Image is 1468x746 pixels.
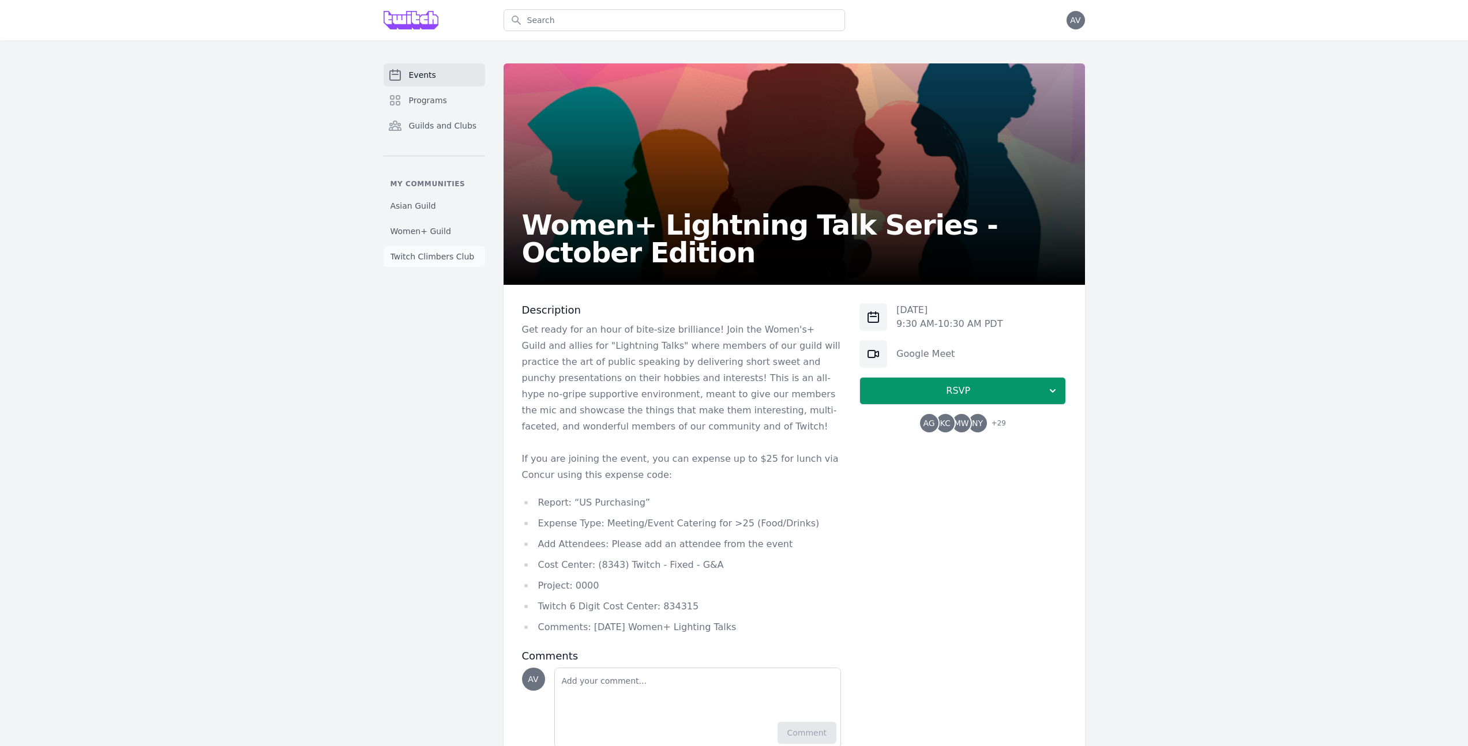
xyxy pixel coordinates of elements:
li: Expense Type: Meeting/Event Catering for >25 (Food/Drinks) [522,515,842,532]
p: If you are joining the event, you can expense up to $25 for lunch via Concur using this expense c... [522,451,842,483]
li: Comments: [DATE] Women+ Lighting Talks [522,619,842,635]
a: Events [384,63,485,86]
li: Twitch 6 Digit Cost Center: 834315 [522,598,842,615]
p: 9:30 AM - 10:30 AM PDT [896,317,1003,331]
p: My communities [384,179,485,189]
p: [DATE] [896,303,1003,317]
a: Asian Guild [384,195,485,216]
h2: Women+ Lightning Talk Series - October Edition [522,211,1067,266]
span: Guilds and Clubs [409,120,477,131]
span: + 29 [985,416,1006,432]
button: RSVP [859,377,1066,405]
p: Get ready for an hour of bite-size brilliance! Join the Women's+ Guild and allies for "Lightning ... [522,322,842,435]
a: Guilds and Clubs [384,114,485,137]
a: Programs [384,89,485,112]
li: Add Attendees: Please add an attendee from the event [522,536,842,552]
a: Women+ Guild [384,221,485,242]
span: Asian Guild [391,200,436,212]
span: Events [409,69,436,81]
li: Project: 0000 [522,578,842,594]
button: Comment [778,722,837,744]
span: AV [1070,16,1080,24]
span: Twitch Climbers Club [391,251,475,262]
span: AG [923,419,935,427]
a: Google Meet [896,348,955,359]
span: Programs [409,95,447,106]
span: RSVP [869,384,1047,398]
span: MW [954,419,969,427]
button: AV [1067,11,1085,29]
a: Twitch Climbers Club [384,246,485,267]
input: Search [504,9,845,31]
li: Report: “US Purchasing” [522,495,842,511]
span: KC [940,419,951,427]
nav: Sidebar [384,63,485,267]
span: Women+ Guild [391,225,451,237]
img: Grove [384,11,439,29]
h3: Comments [522,649,842,663]
span: AV [528,675,538,683]
span: NY [972,419,983,427]
li: Cost Center: (8343) Twitch - Fixed - G&A [522,557,842,573]
h3: Description [522,303,842,317]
